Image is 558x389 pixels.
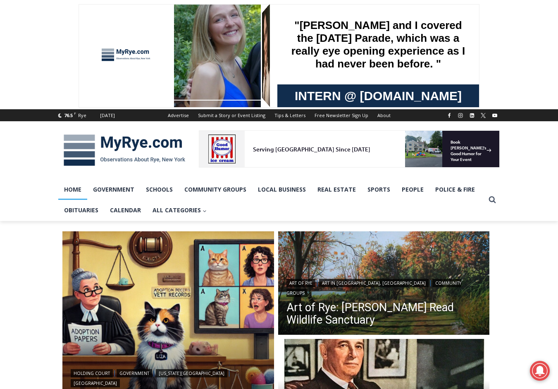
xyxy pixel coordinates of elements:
[252,179,312,200] a: Local Business
[58,179,87,200] a: Home
[163,109,193,121] a: Advertise
[362,179,396,200] a: Sports
[286,301,482,326] a: Art of Rye: [PERSON_NAME] Read Wildlife Sanctuary
[319,279,429,287] a: Art in [GEOGRAPHIC_DATA], [GEOGRAPHIC_DATA]
[200,0,250,38] img: s_800_809a2aa2-bb6e-4add-8b5e-749ad0704c34.jpeg
[396,179,429,200] a: People
[209,0,391,80] div: "[PERSON_NAME] and I covered the [DATE] Parade, which was a really eye opening experience as I ha...
[58,179,485,221] nav: Primary Navigation
[278,231,490,337] img: (PHOTO: Edith G. Read Wildlife Sanctuary (Acrylic 12x24). Trail along Playland Lake. By Elizabeth...
[216,82,383,101] span: Intern @ [DOMAIN_NAME]
[310,109,373,121] a: Free Newsletter Sign Up
[199,80,401,103] a: Intern @ [DOMAIN_NAME]
[85,52,122,99] div: "the precise, almost orchestrated movements of cutting and assembling sushi and [PERSON_NAME] mak...
[71,369,113,377] a: Holding Court
[373,109,395,121] a: About
[312,179,362,200] a: Real Estate
[94,89,183,96] img: s_800_fb4090eb-a5ce-4617-a4bb-a38a2696d202.png
[156,369,227,377] a: [US_STATE][GEOGRAPHIC_DATA]
[455,110,465,120] a: Instagram
[74,111,76,115] span: F
[58,129,191,172] img: MyRye.com
[252,9,288,32] h4: Book [PERSON_NAME]'s Good Humor for Your Event
[0,83,83,103] a: Open Tues. - Sun. [PHONE_NUMBER]
[78,112,86,119] div: Rye
[117,369,152,377] a: Government
[278,231,490,337] a: Read More Art of Rye: Edith G. Read Wildlife Sanctuary
[58,200,104,221] a: Obituaries
[467,110,477,120] a: Linkedin
[286,279,461,297] a: Community Groups
[163,109,395,121] nav: Secondary Navigation
[193,109,270,121] a: Submit a Story or Event Listing
[246,2,298,38] a: Book [PERSON_NAME]'s Good Humor for Your Event
[71,379,120,387] a: [GEOGRAPHIC_DATA]
[429,179,481,200] a: Police & Fire
[100,112,115,119] div: [DATE]
[286,277,482,297] div: | |
[104,200,147,221] a: Calendar
[2,85,81,117] span: Open Tues. - Sun. [PHONE_NUMBER]
[71,367,266,387] div: | | |
[490,110,500,120] a: YouTube
[485,192,500,207] button: View Search Form
[54,15,204,23] div: Serving [GEOGRAPHIC_DATA] Since [DATE]
[147,200,212,221] button: Child menu of All Categories
[64,112,73,118] span: 76.5
[478,110,488,120] a: X
[444,110,454,120] a: Facebook
[286,279,315,287] a: Art of Rye
[179,179,252,200] a: Community Groups
[87,179,140,200] a: Government
[140,179,179,200] a: Schools
[270,109,310,121] a: Tips & Letters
